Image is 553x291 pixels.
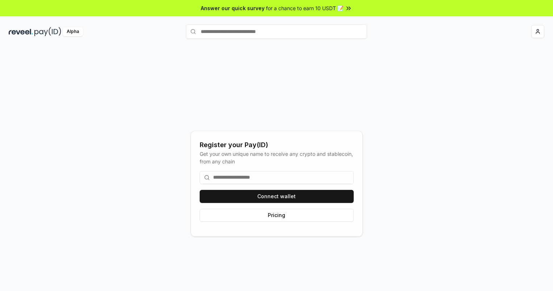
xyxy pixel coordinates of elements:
img: pay_id [34,27,61,36]
div: Get your own unique name to receive any crypto and stablecoin, from any chain [200,150,354,165]
span: Answer our quick survey [201,4,265,12]
button: Pricing [200,209,354,222]
button: Connect wallet [200,190,354,203]
span: for a chance to earn 10 USDT 📝 [266,4,344,12]
img: reveel_dark [9,27,33,36]
div: Register your Pay(ID) [200,140,354,150]
div: Alpha [63,27,83,36]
